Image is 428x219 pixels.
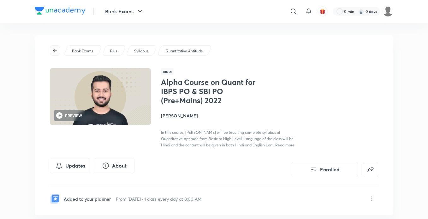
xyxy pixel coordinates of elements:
p: Plus [110,48,117,54]
img: Rajat Bhambhu [383,6,393,17]
img: avatar [320,9,325,14]
p: Syllabus [134,48,148,54]
button: Bank Exams [101,5,147,18]
button: Enrolled [292,162,358,177]
h4: [PERSON_NAME] [161,112,302,119]
span: Read more [275,142,294,147]
p: From [DATE] · 1 class every day at 8:00 AM [116,196,201,202]
button: false [363,162,378,177]
h1: Alpha Course on Quant for IBPS PO & SBI PO (Pre+Mains) 2022 [161,78,264,105]
button: avatar [318,6,328,16]
p: Added to your planner [64,196,111,202]
img: streak [358,8,364,15]
button: Updates [50,158,90,173]
p: Quantitative Aptitude [165,48,203,54]
p: Bank Exams [72,48,93,54]
a: Plus [109,48,118,54]
button: About [94,158,134,173]
a: Company Logo [35,7,86,16]
a: Bank Exams [71,48,94,54]
a: Syllabus [133,48,150,54]
a: Quantitative Aptitude [164,48,204,54]
img: Company Logo [35,7,86,15]
span: Hindi [161,68,174,75]
h6: PREVIEW [65,113,82,118]
span: In this course, [PERSON_NAME] will be teaching complete syllabus of Quantitative Aptitude from Ba... [161,130,294,147]
img: Thumbnail [49,68,152,126]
